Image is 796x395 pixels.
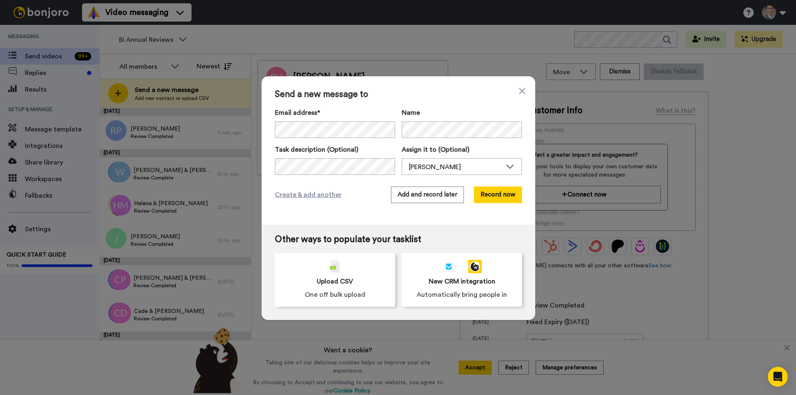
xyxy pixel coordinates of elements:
span: One off bulk upload [305,290,365,300]
div: animation [442,260,482,273]
span: Other ways to populate your tasklist [275,235,522,245]
button: Add and record later [391,187,464,203]
span: Send a new message to [275,90,522,99]
img: csv-grey.png [330,260,340,273]
label: Assign it to (Optional) [402,145,522,155]
button: Record now [474,187,522,203]
span: New CRM integration [429,276,495,286]
div: [PERSON_NAME] [409,162,502,172]
label: Task description (Optional) [275,145,395,155]
span: Create & add another [275,190,342,200]
span: Upload CSV [317,276,353,286]
div: Open Intercom Messenger [768,367,788,387]
span: Name [402,108,420,118]
label: Email address* [275,108,395,118]
span: Automatically bring people in [417,290,507,300]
